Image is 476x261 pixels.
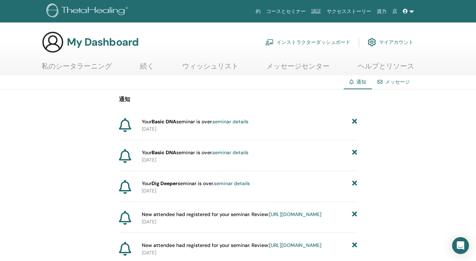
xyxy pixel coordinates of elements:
a: ウィッシュリスト [182,62,239,76]
span: New attendee had registered for your seminar. Review: [142,242,322,249]
strong: Basic DNA [152,149,176,156]
a: ヘルプとリソース [358,62,414,76]
a: [URL][DOMAIN_NAME] [269,211,322,217]
a: コースとセミナー [264,5,309,18]
img: chalkboard-teacher.svg [265,39,274,45]
a: メッセージ [385,79,410,85]
a: サクセスストーリー [324,5,374,18]
a: インストラクターダッシュボード [265,34,350,50]
a: メッセージセンター [266,62,330,76]
p: [DATE] [142,125,357,133]
a: 続く [140,62,154,76]
p: 通知 [119,95,357,104]
img: cog.svg [368,36,376,48]
a: seminar details [212,149,248,156]
span: Your seminar is over. [142,180,250,187]
p: [DATE] [142,156,357,164]
a: 店 [389,5,400,18]
a: 認証 [309,5,324,18]
p: [DATE] [142,249,357,256]
strong: Dig Deeper [152,180,178,187]
a: 資力 [374,5,389,18]
img: generic-user-icon.jpg [42,31,64,53]
span: New attendee had registered for your seminar. Review: [142,211,322,218]
p: [DATE] [142,218,357,226]
div: Open Intercom Messenger [452,237,469,254]
h3: My Dashboard [67,36,139,48]
span: 通知 [356,79,366,85]
a: seminar details [214,180,250,187]
img: logo.png [46,4,131,19]
p: [DATE] [142,187,357,195]
a: マイアカウント [368,34,413,50]
a: [URL][DOMAIN_NAME] [269,242,322,248]
a: seminar details [212,118,248,125]
span: Your seminar is over. [142,118,248,125]
a: 約 [253,5,264,18]
strong: Basic DNA [152,118,176,125]
a: 私のシータラーニング [42,62,112,76]
span: Your seminar is over. [142,149,248,156]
